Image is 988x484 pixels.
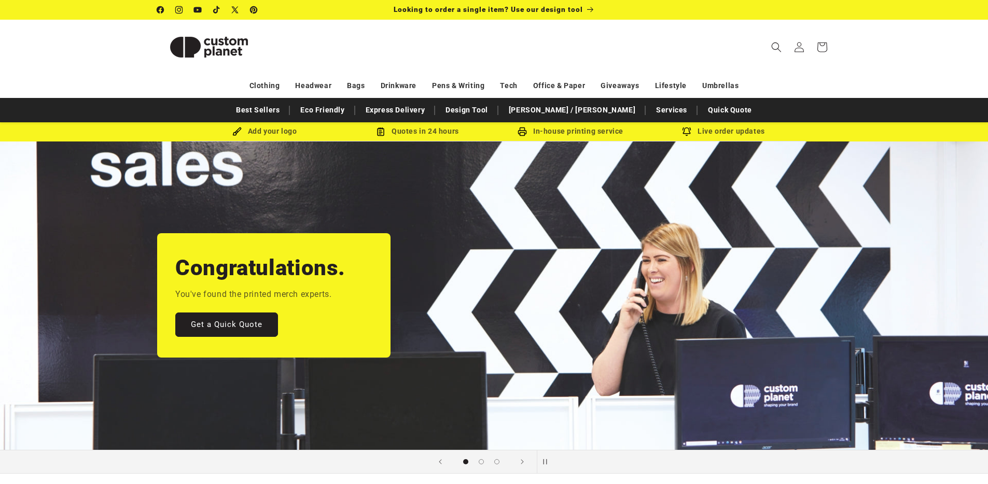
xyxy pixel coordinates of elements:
[295,101,350,119] a: Eco Friendly
[765,36,788,59] summary: Search
[601,77,639,95] a: Giveaways
[511,450,534,473] button: Next slide
[175,287,331,302] p: You've found the printed merch experts.
[682,127,691,136] img: Order updates
[494,125,647,138] div: In-house printing service
[295,77,331,95] a: Headwear
[702,77,739,95] a: Umbrellas
[249,77,280,95] a: Clothing
[703,101,757,119] a: Quick Quote
[474,454,489,469] button: Load slide 2 of 3
[175,312,278,337] a: Get a Quick Quote
[341,125,494,138] div: Quotes in 24 hours
[175,254,345,282] h2: Congratulations.
[394,5,583,13] span: Looking to order a single item? Use our design tool
[429,450,452,473] button: Previous slide
[347,77,365,95] a: Bags
[458,454,474,469] button: Load slide 1 of 3
[647,125,800,138] div: Live order updates
[360,101,430,119] a: Express Delivery
[518,127,527,136] img: In-house printing
[651,101,692,119] a: Services
[504,101,641,119] a: [PERSON_NAME] / [PERSON_NAME]
[376,127,385,136] img: Order Updates Icon
[936,434,988,484] iframe: Chat Widget
[188,125,341,138] div: Add your logo
[153,20,265,74] a: Custom Planet
[489,454,505,469] button: Load slide 3 of 3
[533,77,585,95] a: Office & Paper
[232,127,242,136] img: Brush Icon
[440,101,493,119] a: Design Tool
[655,77,687,95] a: Lifestyle
[500,77,517,95] a: Tech
[381,77,416,95] a: Drinkware
[432,77,484,95] a: Pens & Writing
[157,24,261,70] img: Custom Planet
[231,101,285,119] a: Best Sellers
[537,450,560,473] button: Pause slideshow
